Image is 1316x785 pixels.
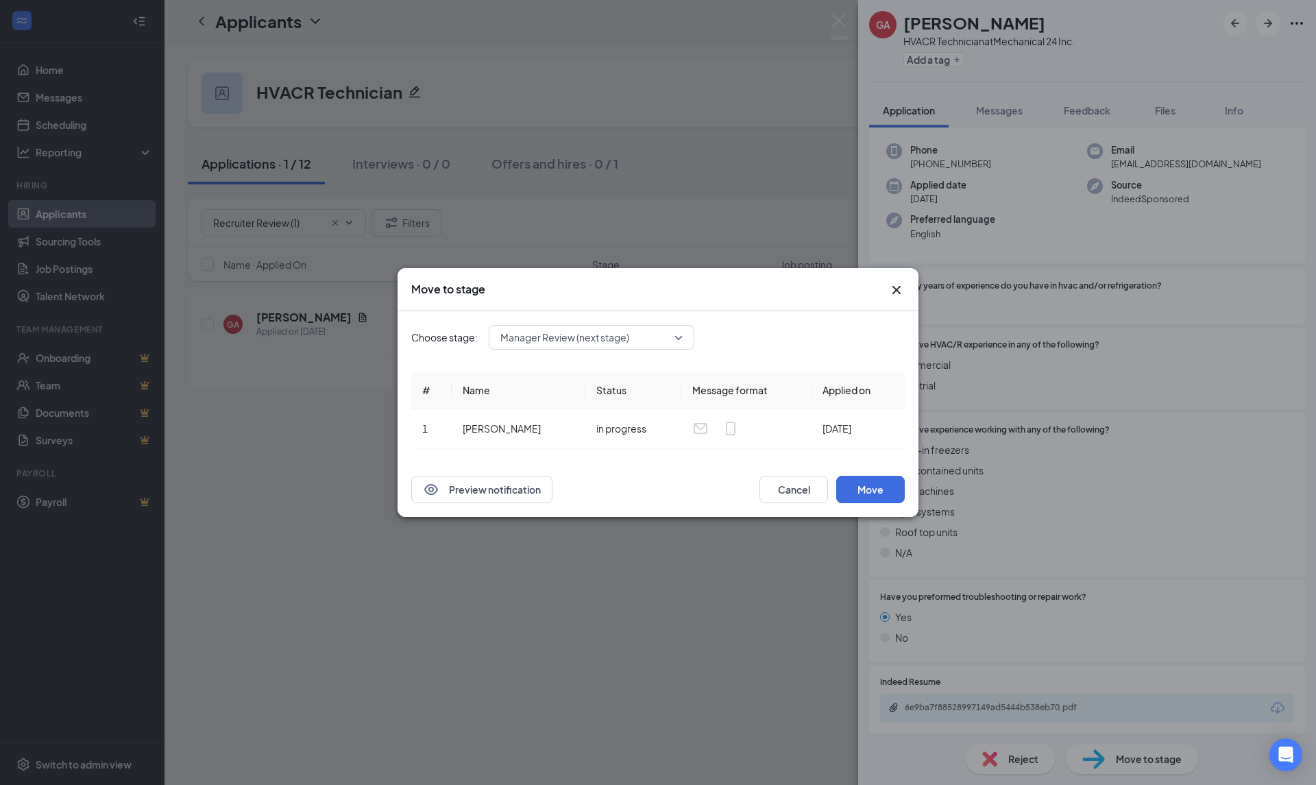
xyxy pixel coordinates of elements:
[681,372,812,409] th: Message format
[452,409,585,448] td: [PERSON_NAME]
[500,327,629,348] span: Manager Review (next stage)
[423,481,439,498] svg: Eye
[888,282,905,298] button: Close
[759,476,828,503] button: Cancel
[836,476,905,503] button: Move
[692,420,709,437] svg: Email
[452,372,585,409] th: Name
[411,330,478,345] span: Choose stage:
[812,372,905,409] th: Applied on
[411,372,452,409] th: #
[812,409,905,448] td: [DATE]
[411,476,552,503] button: EyePreview notification
[411,282,485,297] h3: Move to stage
[422,422,428,435] span: 1
[585,372,681,409] th: Status
[722,420,739,437] svg: MobileSms
[585,409,681,448] td: in progress
[888,282,905,298] svg: Cross
[1269,738,1302,771] div: Open Intercom Messenger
